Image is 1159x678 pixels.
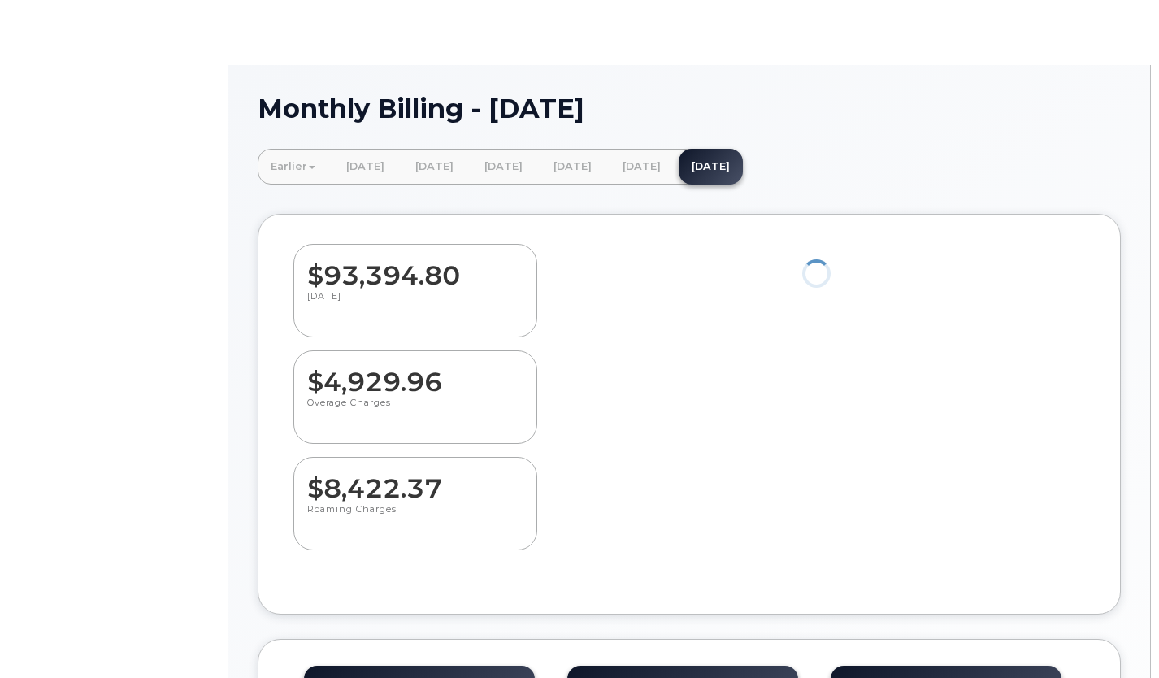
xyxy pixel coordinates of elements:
a: [DATE] [610,149,674,185]
a: [DATE] [540,149,605,185]
a: [DATE] [402,149,467,185]
a: [DATE] [471,149,536,185]
dd: $93,394.80 [307,245,523,290]
dd: $4,929.96 [307,351,523,397]
a: [DATE] [679,149,743,185]
h1: Monthly Billing - [DATE] [258,94,1121,123]
a: Earlier [258,149,328,185]
p: [DATE] [307,290,523,319]
p: Roaming Charges [307,503,523,532]
dd: $8,422.37 [307,458,523,503]
a: [DATE] [333,149,397,185]
p: Overage Charges [307,397,523,426]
